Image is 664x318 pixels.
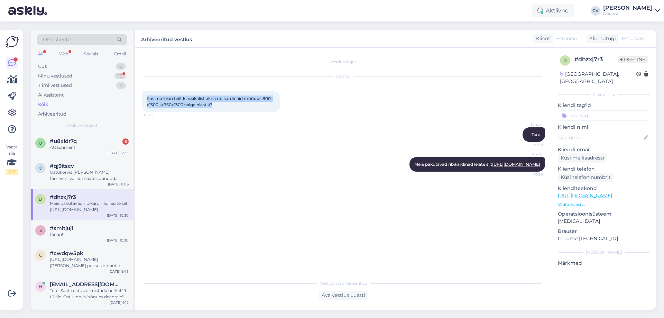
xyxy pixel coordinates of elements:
span: #smltjuji [50,225,73,231]
div: [GEOGRAPHIC_DATA], [GEOGRAPHIC_DATA] [560,71,636,85]
div: Küsi telefoninumbrit [558,173,614,182]
input: Lisa tag [558,110,650,121]
div: Ava vestlus uuesti [319,291,368,300]
p: [MEDICAL_DATA] [558,218,650,225]
div: Vaata siia [6,144,18,175]
div: GV [591,6,600,16]
span: #u8xldr7q [50,138,77,144]
span: hhenri97@gmail.com [50,281,122,288]
p: Kliendi tag'id [558,102,650,109]
p: Kliendi email [558,146,650,153]
span: Kõik vestlused [67,123,97,129]
a: [URL][DOMAIN_NAME] [492,162,540,167]
span: Sander [517,122,543,127]
span: #dhzxj7r3 [50,194,76,200]
div: [DATE] 9:43 [109,269,129,274]
div: Vestlus algas [142,59,545,65]
span: Otsi kliente [43,36,71,43]
p: Kliendi nimi [558,124,650,131]
div: [DATE] 10:30 [107,213,129,218]
div: 2 / 3 [6,169,18,175]
span: 10:29 [144,112,170,118]
span: Kas ma leian teilt klassikalist akna ribikardinaid mõõdus 800 x1300 ja 750x1300 valge plastik? [147,96,272,107]
div: All [37,49,45,58]
div: [PERSON_NAME] [603,5,652,11]
div: Kõik [38,101,48,108]
div: Uus [38,63,47,70]
input: Lisa nimi [558,134,642,142]
div: Arhiveeritud [38,111,66,118]
p: Klienditeekond [558,185,650,192]
div: Minu vestlused [38,73,72,80]
span: Meie pakutavad ribikardinad leiate siit [414,162,540,167]
div: [DATE] 11:06 [108,182,129,187]
div: # dhzxj7r3 [574,55,618,64]
div: [URL][DOMAIN_NAME][PERSON_NAME] paksus on nüüd ainult 18mm [50,256,129,269]
p: Operatsioonisüsteem [558,210,650,218]
span: d [563,58,567,63]
label: Arhiveeritud vestlus [141,34,192,43]
a: [PERSON_NAME]Decora [603,5,660,16]
div: Klient [533,35,550,42]
div: Küsi meiliaadressi [558,153,607,163]
a: [URL][DOMAIN_NAME] [558,192,612,199]
img: Askly Logo [6,35,19,48]
div: 0 [116,63,126,70]
span: 10:30 [517,142,543,147]
span: s [39,228,42,233]
div: Socials [83,49,100,58]
span: q [39,165,42,171]
span: Estonian [622,35,643,42]
span: Vestlus on arhiveeritud [320,280,367,287]
div: 7 [116,82,126,89]
div: 16 [114,73,126,80]
span: Offline [618,56,648,63]
div: Web [58,49,70,58]
div: AI Assistent [38,92,64,99]
div: Kliendi info [558,91,650,98]
div: Meie pakutavad ribikardinad leiate siit [URL][DOMAIN_NAME] [50,200,129,213]
div: Aktiivne [532,4,574,17]
div: Attachment [50,144,129,151]
p: Märkmed [558,260,650,267]
span: c [39,253,42,258]
div: tänan! [50,231,129,238]
p: Kliendi telefon [558,165,650,173]
span: #qj9itscv [50,163,74,169]
span: h [39,284,42,289]
div: 6 [122,138,129,145]
div: Tiimi vestlused [38,82,72,89]
div: Klienditugi [587,35,616,42]
span: Tere [532,132,540,137]
span: Sander [517,152,543,157]
div: [DATE] [142,73,545,80]
div: [DATE] 10:30 [107,238,129,243]
div: Decora [603,11,652,16]
div: [DATE] 12:33 [108,151,129,156]
div: [PERSON_NAME] [558,249,650,255]
span: u [39,140,42,146]
span: #cwdqw5pk [50,250,83,256]
p: Chrome [TECHNICAL_ID] [558,235,650,242]
p: Vaata edasi ... [558,201,650,208]
p: Brauser [558,228,650,235]
span: 10:30 [517,172,543,177]
div: [DATE] 9:12 [110,300,129,305]
div: Ostukorvis [PERSON_NAME] tarneviisi valikut saate suunduda andmete/[PERSON_NAME] valiku lehele. [50,169,129,182]
div: Tere. Saate ostu vormistada hetkel 19 tükile. Ostukorvis "sõnum decorale" lahtrisse palume kirjut... [50,288,129,300]
span: Estonian [556,35,577,42]
div: Email [113,49,127,58]
span: d [39,197,42,202]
